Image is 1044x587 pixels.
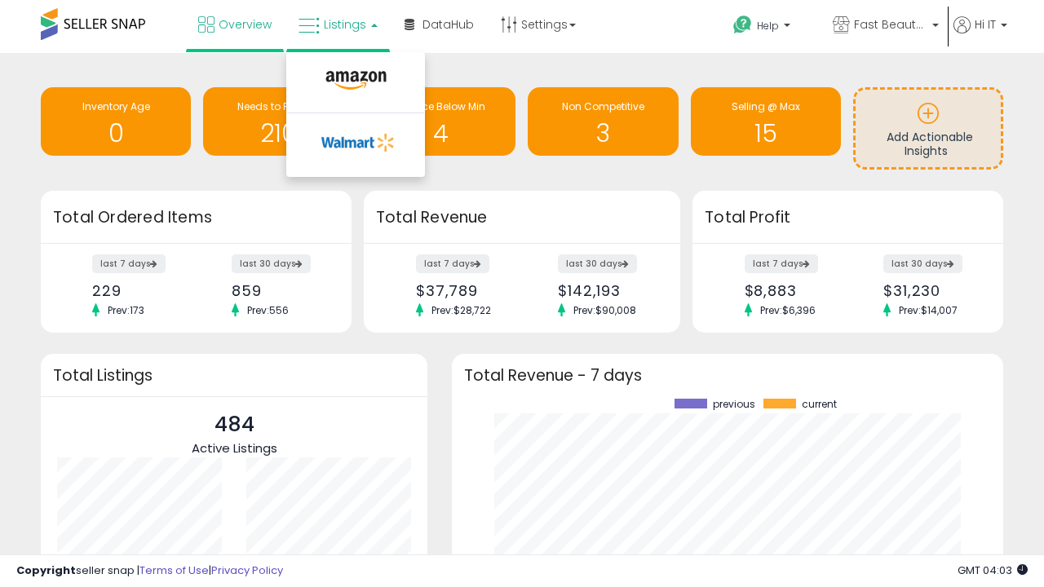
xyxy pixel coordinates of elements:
[53,369,415,382] h3: Total Listings
[720,2,818,53] a: Help
[699,120,833,147] h1: 15
[536,120,670,147] h1: 3
[732,99,800,113] span: Selling @ Max
[856,90,1001,167] a: Add Actionable Insights
[232,282,323,299] div: 859
[139,563,209,578] a: Terms of Use
[416,254,489,273] label: last 7 days
[92,254,166,273] label: last 7 days
[239,303,297,317] span: Prev: 556
[745,254,818,273] label: last 7 days
[745,282,836,299] div: $8,883
[958,563,1028,578] span: 2025-09-13 04:03 GMT
[691,87,841,156] a: Selling @ Max 15
[558,282,652,299] div: $142,193
[854,16,927,33] span: Fast Beauty ([GEOGRAPHIC_DATA])
[975,16,996,33] span: Hi IT
[365,87,515,156] a: BB Price Below Min 4
[237,99,320,113] span: Needs to Reprice
[92,282,184,299] div: 229
[887,129,973,160] span: Add Actionable Insights
[203,87,353,156] a: Needs to Reprice 210
[562,99,644,113] span: Non Competitive
[219,16,272,33] span: Overview
[211,120,345,147] h1: 210
[757,19,779,33] span: Help
[100,303,153,317] span: Prev: 173
[41,87,191,156] a: Inventory Age 0
[565,303,644,317] span: Prev: $90,008
[423,303,499,317] span: Prev: $28,722
[192,439,277,457] span: Active Listings
[16,563,283,579] div: seller snap | |
[232,254,311,273] label: last 30 days
[49,120,183,147] h1: 0
[558,254,637,273] label: last 30 days
[416,282,510,299] div: $37,789
[53,206,339,229] h3: Total Ordered Items
[705,206,991,229] h3: Total Profit
[732,15,753,35] i: Get Help
[802,399,837,410] span: current
[192,409,277,440] p: 484
[464,369,991,382] h3: Total Revenue - 7 days
[953,16,1007,53] a: Hi IT
[211,563,283,578] a: Privacy Policy
[883,254,962,273] label: last 30 days
[82,99,150,113] span: Inventory Age
[376,206,668,229] h3: Total Revenue
[422,16,474,33] span: DataHub
[324,16,366,33] span: Listings
[752,303,824,317] span: Prev: $6,396
[396,99,485,113] span: BB Price Below Min
[528,87,678,156] a: Non Competitive 3
[891,303,966,317] span: Prev: $14,007
[16,563,76,578] strong: Copyright
[713,399,755,410] span: previous
[883,282,975,299] div: $31,230
[374,120,507,147] h1: 4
